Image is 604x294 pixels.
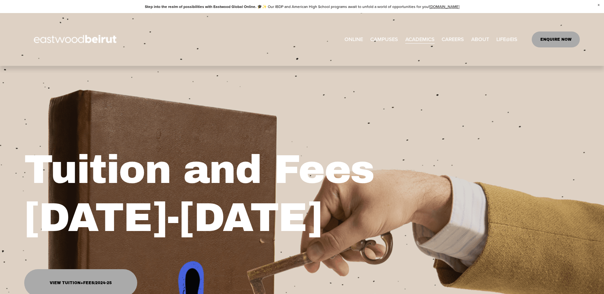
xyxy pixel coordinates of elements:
h1: Tuition and Fees [DATE]-[DATE] [24,146,440,242]
img: EastwoodIS Global Site [24,23,128,56]
span: LIFE@EIS [496,35,517,44]
a: [DOMAIN_NAME] [430,4,459,9]
span: ACADEMICS [405,35,435,44]
span: CAMPUSES [370,35,398,44]
a: CAREERS [442,34,464,45]
a: folder dropdown [471,34,489,45]
span: ABOUT [471,35,489,44]
a: ONLINE [345,34,363,45]
a: folder dropdown [405,34,435,45]
a: folder dropdown [496,34,517,45]
a: ENQUIRE NOW [532,31,580,47]
a: folder dropdown [370,34,398,45]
